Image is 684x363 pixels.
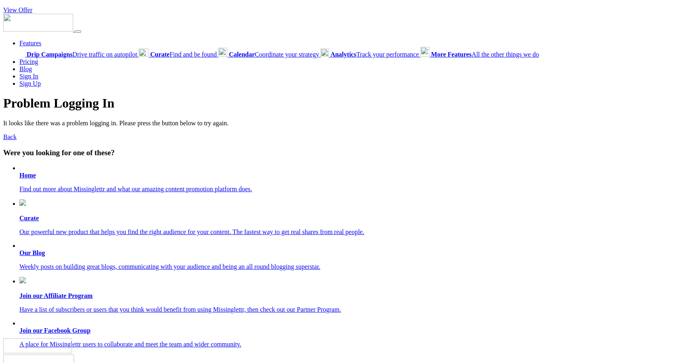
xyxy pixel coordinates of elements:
[19,228,681,236] p: Our powerful new product that helps you find the right audience for your content. The fastest way...
[19,292,93,299] b: Join our Affiliate Program
[27,51,72,58] b: Drip Campaigns
[19,186,681,193] p: Find out more about Missinglettr and what our amazing content promotion platform does.
[321,51,420,58] a: AnalyticsTrack your performance
[19,249,45,256] b: Our Blog
[431,51,471,58] b: More Features
[3,6,32,13] a: View Offer
[19,40,41,46] a: Features
[19,341,681,348] p: A place for Missinglettr users to collaborate and meet the team and wider community.
[19,249,681,270] a: Our Blog Weekly posts on building great blogs, communicating with your audience and being an all ...
[229,51,319,58] span: Coordinate your strategy
[139,51,218,58] a: CurateFind and be found
[19,277,26,283] img: revenue.png
[19,58,38,65] a: Pricing
[19,327,681,348] a: Join our Facebook Group A place for Missinglettr users to collaborate and meet the team and wider...
[19,215,39,222] b: Curate
[19,47,681,58] div: Features
[19,199,681,236] a: Curate Our powerful new product that helps you find the right audience for your content. The fast...
[420,51,539,58] a: More FeaturesAll the other things we do
[218,51,321,58] a: CalendarCoordinate your strategy
[19,199,26,206] img: curate.png
[431,51,539,58] span: All the other things we do
[3,133,17,140] a: Back
[19,172,36,179] b: Home
[19,172,681,193] a: Home Find out more about Missinglettr and what our amazing content promotion platform does.
[229,51,255,58] b: Calendar
[3,148,681,157] h3: Were you looking for one of these?
[75,30,81,33] button: Menu
[19,263,681,270] p: Weekly posts on building great blogs, communicating with your audience and being an all round blo...
[330,51,356,58] b: Analytics
[19,327,91,334] b: Join our Facebook Group
[19,65,32,72] a: Blog
[19,277,681,313] a: Join our Affiliate Program Have a list of subscribers or users that you think would benefit from ...
[19,51,139,58] a: Drip CampaignsDrive traffic on autopilot
[27,51,137,58] span: Drive traffic on autopilot
[19,73,38,80] a: Sign In
[150,51,169,58] b: Curate
[19,306,681,313] p: Have a list of subscribers or users that you think would benefit from using Missinglettr, then ch...
[3,96,681,111] h1: Problem Logging In
[3,338,72,353] img: Missinglettr - Social Media Marketing for content focused teams | Product Hunt
[330,51,419,58] span: Track your performance
[19,80,41,87] a: Sign Up
[3,120,681,127] p: It looks like there was a problem logging in. Please press the button below to try again.
[150,51,217,58] span: Find and be found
